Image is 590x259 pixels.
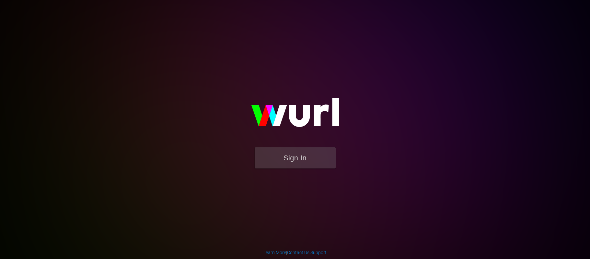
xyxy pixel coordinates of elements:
a: Learn More [263,250,286,255]
button: Sign In [255,147,336,168]
div: | | [263,249,327,256]
a: Contact Us [287,250,309,255]
img: wurl-logo-on-black-223613ac3d8ba8fe6dc639794a292ebdb59501304c7dfd60c99c58986ef67473.svg [230,84,360,147]
a: Support [310,250,327,255]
